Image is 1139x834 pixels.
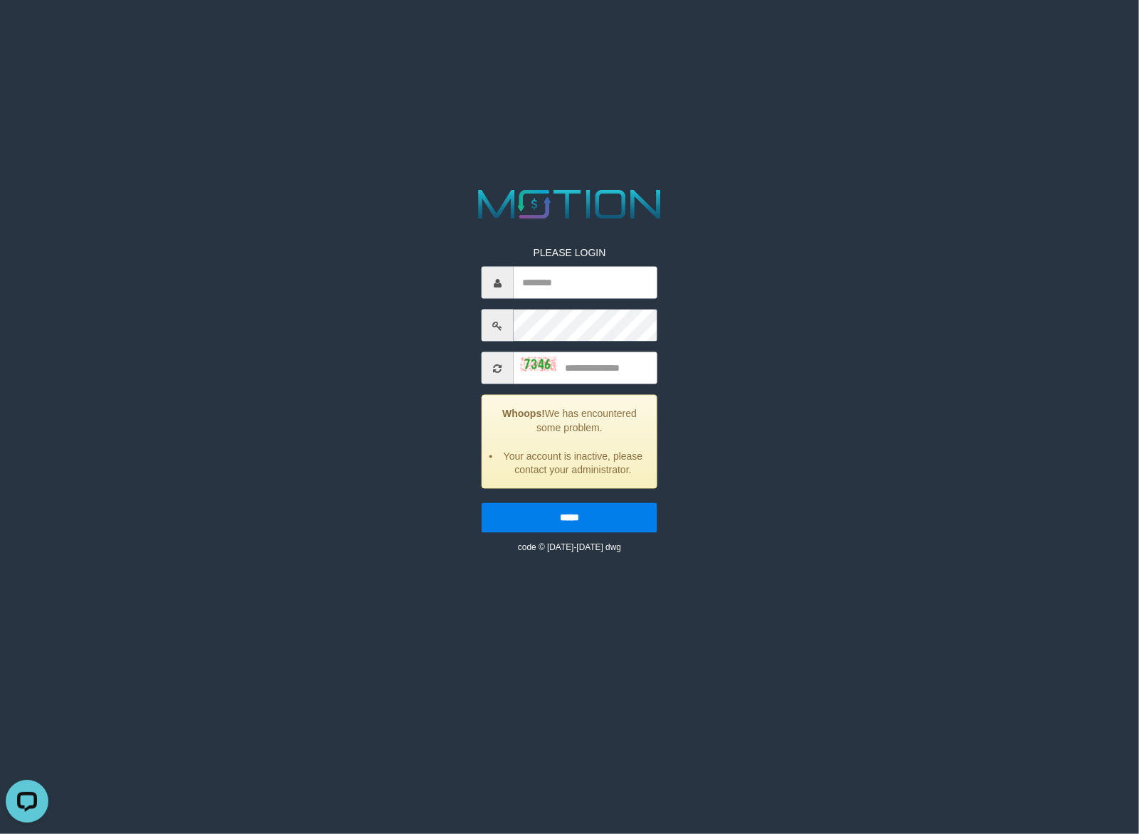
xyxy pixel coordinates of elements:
[502,408,545,419] strong: Whoops!
[470,185,669,224] img: MOTION_logo.png
[518,543,621,553] small: code © [DATE]-[DATE] dwg
[482,246,657,260] p: PLEASE LOGIN
[482,395,657,489] div: We has encountered some problem.
[521,357,556,371] img: captcha
[6,6,48,48] button: Open LiveChat chat widget
[500,449,646,477] li: Your account is inactive, please contact your administrator.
